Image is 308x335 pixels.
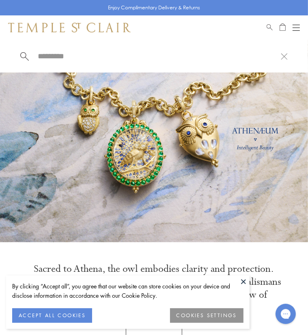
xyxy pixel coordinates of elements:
[271,301,300,327] iframe: Gorgias live chat messenger
[8,23,131,32] img: Temple St. Clair
[267,23,273,32] a: Search
[24,262,284,314] p: Sacred to Athena, the owl embodies clarity and protection. [PERSON_NAME] presents a parliament of...
[108,4,200,12] p: Enjoy Complimentary Delivery & Returns
[12,282,243,300] div: By clicking “Accept all”, you agree that our website can store cookies on your device and disclos...
[280,23,286,32] a: Open Shopping Bag
[170,308,243,323] button: COOKIES SETTINGS
[293,23,300,32] button: Open navigation
[12,308,92,323] button: ACCEPT ALL COOKIES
